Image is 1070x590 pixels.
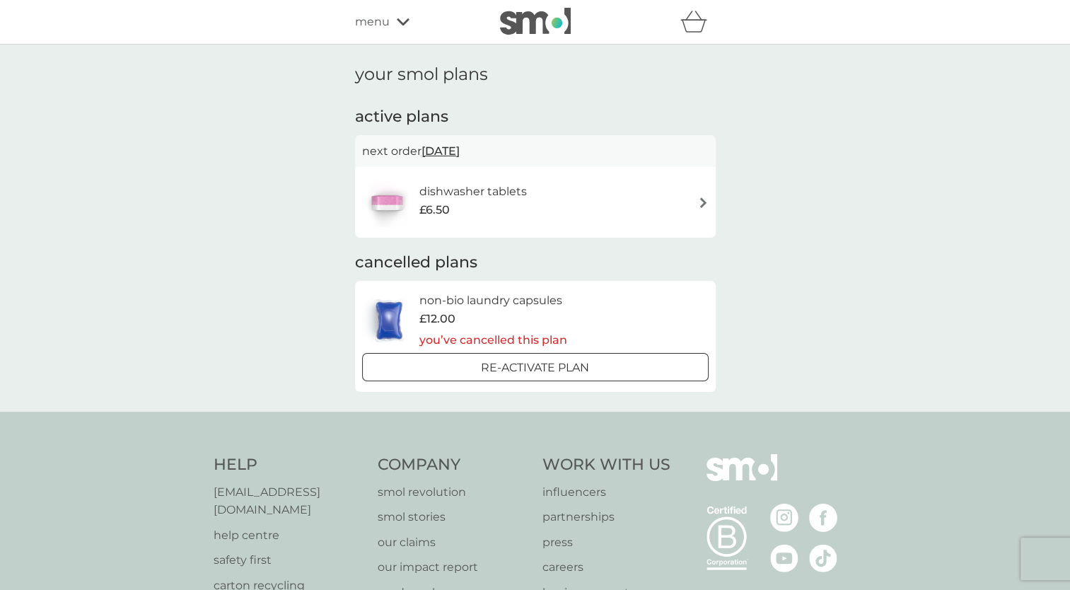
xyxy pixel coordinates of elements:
[378,558,528,577] a: our impact report
[362,142,709,161] p: next order
[419,291,567,310] h6: non-bio laundry capsules
[542,483,670,502] a: influencers
[362,353,709,381] button: Re-activate Plan
[214,551,364,569] a: safety first
[419,331,567,349] p: you’ve cancelled this plan
[419,183,527,201] h6: dishwasher tablets
[770,544,798,572] img: visit the smol Youtube page
[378,508,528,526] a: smol stories
[214,526,364,545] a: help centre
[680,8,716,36] div: basket
[542,508,670,526] a: partnerships
[542,533,670,552] a: press
[378,454,528,476] h4: Company
[500,8,571,35] img: smol
[809,544,837,572] img: visit the smol Tiktok page
[214,483,364,519] a: [EMAIL_ADDRESS][DOMAIN_NAME]
[355,106,716,128] h2: active plans
[542,558,670,577] a: careers
[362,296,416,345] img: non-bio laundry capsules
[355,252,716,274] h2: cancelled plans
[378,483,528,502] a: smol revolution
[770,504,798,532] img: visit the smol Instagram page
[355,64,716,85] h1: your smol plans
[419,201,450,219] span: £6.50
[355,13,390,31] span: menu
[214,454,364,476] h4: Help
[542,454,670,476] h4: Work With Us
[706,454,777,502] img: smol
[481,359,589,377] p: Re-activate Plan
[378,533,528,552] a: our claims
[698,197,709,208] img: arrow right
[419,310,455,328] span: £12.00
[421,137,460,165] span: [DATE]
[809,504,837,532] img: visit the smol Facebook page
[362,178,412,227] img: dishwasher tablets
